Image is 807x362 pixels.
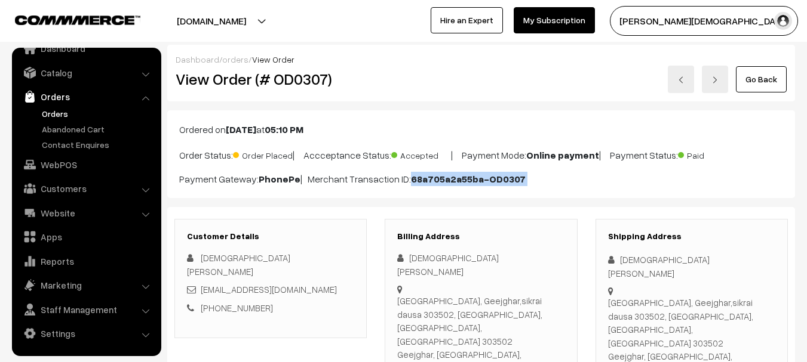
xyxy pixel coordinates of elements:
img: COMMMERCE [15,16,140,24]
a: WebPOS [15,154,157,175]
div: [DEMOGRAPHIC_DATA][PERSON_NAME] [608,253,775,280]
a: Catalog [15,62,157,83]
h3: Shipping Address [608,231,775,242]
a: My Subscription [514,7,595,33]
span: Paid [678,146,738,162]
h3: Billing Address [397,231,564,242]
a: Go Back [736,66,787,92]
img: right-arrow.png [711,76,719,83]
a: Abandoned Cart [39,123,157,135]
b: Online payment [526,149,599,161]
div: / / [176,53,787,66]
p: Ordered on at [179,122,783,137]
h3: Customer Details [187,231,354,242]
a: Reports [15,250,157,272]
button: [PERSON_NAME][DEMOGRAPHIC_DATA] [610,6,798,36]
a: Dashboard [15,38,157,59]
b: 68a705a2a55ba-OD0307 [411,173,526,185]
a: Customers [15,178,157,199]
div: [DEMOGRAPHIC_DATA][PERSON_NAME] [397,251,564,278]
a: [EMAIL_ADDRESS][DOMAIN_NAME] [201,284,337,295]
a: Orders [15,86,157,107]
a: Staff Management [15,299,157,320]
h2: View Order (# OD0307) [176,70,367,88]
p: Payment Gateway: | Merchant Transaction ID: [179,172,783,186]
span: Order Placed [233,146,293,162]
a: Contact Enquires [39,138,157,151]
span: View Order [252,54,294,64]
a: [PHONE_NUMBER] [201,302,273,313]
span: Accepted [391,146,451,162]
a: Orders [39,107,157,120]
b: [DATE] [226,123,256,135]
a: Dashboard [176,54,219,64]
a: Hire an Expert [431,7,503,33]
img: user [774,12,792,30]
a: Website [15,202,157,224]
a: Apps [15,226,157,247]
a: orders [222,54,248,64]
img: left-arrow.png [677,76,685,83]
span: [DEMOGRAPHIC_DATA][PERSON_NAME] [187,252,290,277]
b: 05:10 PM [265,123,303,135]
p: Order Status: | Accceptance Status: | Payment Mode: | Payment Status: [179,146,783,162]
button: [DOMAIN_NAME] [135,6,288,36]
a: Marketing [15,274,157,296]
b: PhonePe [259,173,300,185]
a: Settings [15,323,157,344]
a: COMMMERCE [15,12,119,26]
